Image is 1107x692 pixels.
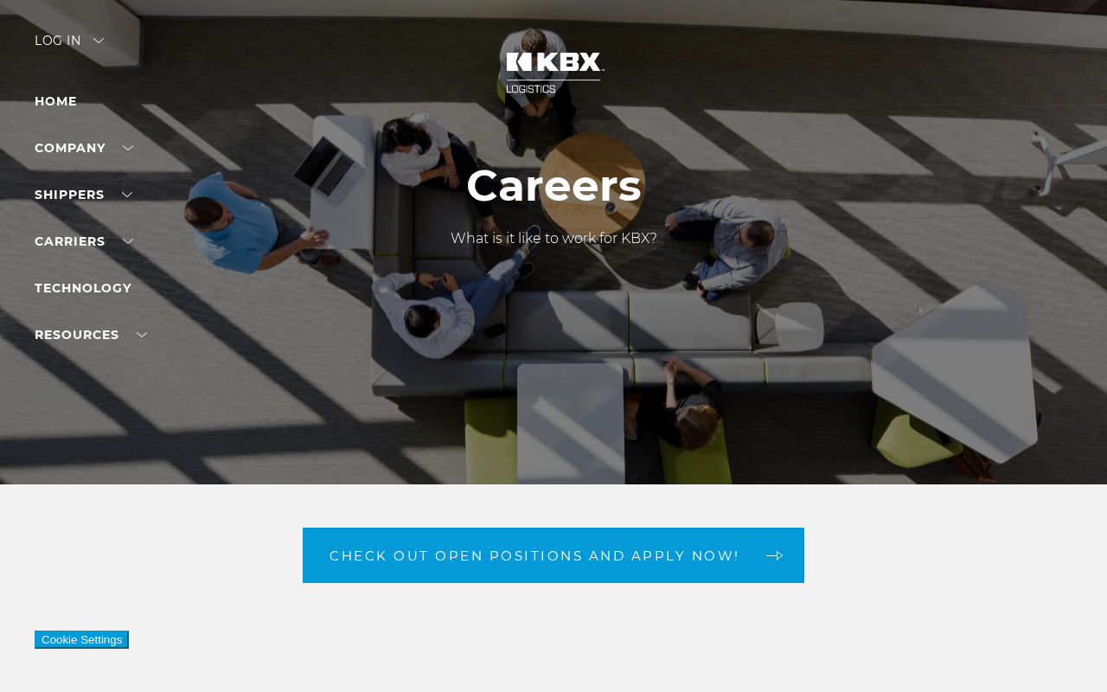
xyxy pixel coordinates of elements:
[35,35,104,60] div: Log in
[35,234,133,249] a: Carriers
[35,93,77,109] a: Home
[303,528,804,583] a: Check out open positions and apply now! arrow arrow
[93,38,104,43] img: arrow
[35,187,132,202] a: SHIPPERS
[451,228,657,249] p: What is it like to work for KBX?
[35,327,147,343] a: RESOURCES
[35,140,133,156] a: Company
[35,280,131,296] a: Technology
[489,35,618,111] img: kbx logo
[1021,609,1107,692] iframe: Chat Widget
[330,549,740,562] span: Check out open positions and apply now!
[35,631,129,649] button: Cookie Settings
[451,161,657,211] h1: Careers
